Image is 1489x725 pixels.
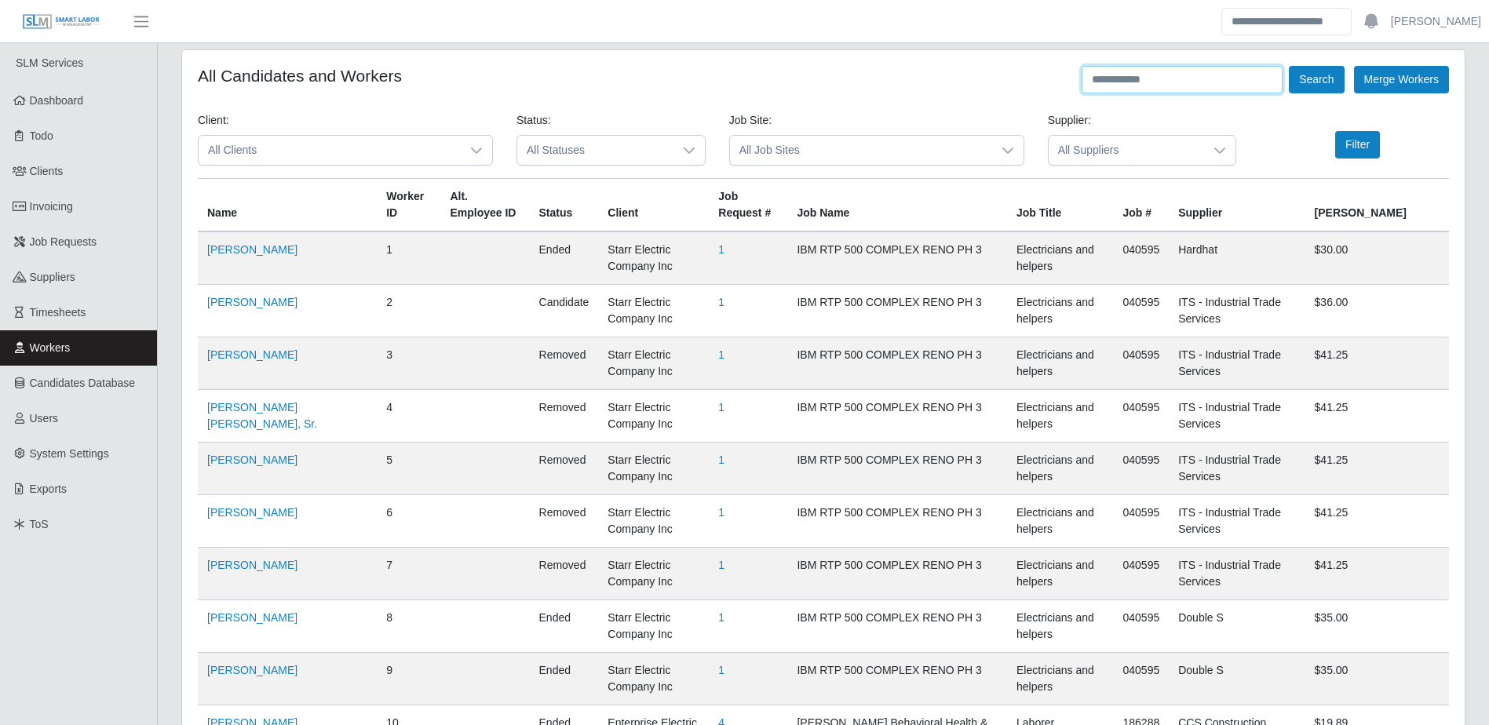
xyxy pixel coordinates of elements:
[729,112,772,129] label: Job Site:
[30,377,136,389] span: Candidates Database
[1007,600,1113,653] td: Electricians and helpers
[1305,443,1449,495] td: $41.25
[1114,653,1170,705] td: 040595
[718,243,724,256] a: 1
[207,348,297,361] a: [PERSON_NAME]
[1169,337,1305,390] td: ITS - Industrial Trade Services
[1048,112,1091,129] label: Supplier:
[1305,179,1449,232] th: [PERSON_NAME]
[377,443,440,495] td: 5
[1007,179,1113,232] th: Job Title
[1305,495,1449,548] td: $41.25
[787,285,1007,337] td: IBM RTP 500 COMPLEX RENO PH 3
[530,548,599,600] td: removed
[1221,8,1352,35] input: Search
[207,296,297,308] a: [PERSON_NAME]
[1007,337,1113,390] td: Electricians and helpers
[530,231,599,285] td: ended
[30,518,49,530] span: ToS
[30,483,67,495] span: Exports
[530,443,599,495] td: removed
[787,495,1007,548] td: IBM RTP 500 COMPLEX RENO PH 3
[377,600,440,653] td: 8
[1169,548,1305,600] td: ITS - Industrial Trade Services
[787,337,1007,390] td: IBM RTP 500 COMPLEX RENO PH 3
[377,653,440,705] td: 9
[30,341,71,354] span: Workers
[22,13,100,31] img: SLM Logo
[207,559,297,571] a: [PERSON_NAME]
[787,548,1007,600] td: IBM RTP 500 COMPLEX RENO PH 3
[207,401,317,430] a: [PERSON_NAME] [PERSON_NAME], Sr.
[1114,390,1170,443] td: 040595
[598,548,709,600] td: Starr Electric Company Inc
[207,506,297,519] a: [PERSON_NAME]
[1007,231,1113,285] td: Electricians and helpers
[207,664,297,676] a: [PERSON_NAME]
[787,390,1007,443] td: IBM RTP 500 COMPLEX RENO PH 3
[718,506,724,519] a: 1
[198,112,229,129] label: Client:
[1114,285,1170,337] td: 040595
[1169,495,1305,548] td: ITS - Industrial Trade Services
[1007,390,1113,443] td: Electricians and helpers
[1007,495,1113,548] td: Electricians and helpers
[718,611,724,624] a: 1
[30,165,64,177] span: Clients
[1305,653,1449,705] td: $35.00
[530,285,599,337] td: candidate
[377,548,440,600] td: 7
[598,443,709,495] td: Starr Electric Company Inc
[30,129,53,142] span: Todo
[198,179,377,232] th: Name
[377,495,440,548] td: 6
[1354,66,1449,93] button: Merge Workers
[1169,443,1305,495] td: ITS - Industrial Trade Services
[1305,548,1449,600] td: $41.25
[1114,548,1170,600] td: 040595
[530,337,599,390] td: removed
[1169,390,1305,443] td: ITS - Industrial Trade Services
[207,243,297,256] a: [PERSON_NAME]
[30,447,109,460] span: System Settings
[787,600,1007,653] td: IBM RTP 500 COMPLEX RENO PH 3
[787,443,1007,495] td: IBM RTP 500 COMPLEX RENO PH 3
[377,285,440,337] td: 2
[598,285,709,337] td: Starr Electric Company Inc
[199,136,461,165] span: All Clients
[30,412,59,424] span: Users
[1114,495,1170,548] td: 040595
[1289,66,1344,93] button: Search
[30,94,84,107] span: Dashboard
[709,179,787,232] th: Job Request #
[530,495,599,548] td: removed
[1007,285,1113,337] td: Electricians and helpers
[1305,285,1449,337] td: $36.00
[1007,443,1113,495] td: Electricians and helpers
[377,231,440,285] td: 1
[30,271,75,283] span: Suppliers
[787,231,1007,285] td: IBM RTP 500 COMPLEX RENO PH 3
[530,390,599,443] td: removed
[530,179,599,232] th: Status
[1114,231,1170,285] td: 040595
[30,235,97,248] span: Job Requests
[787,179,1007,232] th: Job Name
[598,337,709,390] td: Starr Electric Company Inc
[718,559,724,571] a: 1
[598,231,709,285] td: Starr Electric Company Inc
[377,179,440,232] th: Worker ID
[377,337,440,390] td: 3
[30,200,73,213] span: Invoicing
[377,390,440,443] td: 4
[1335,131,1380,158] button: Filter
[16,56,83,69] span: SLM Services
[1114,337,1170,390] td: 040595
[207,454,297,466] a: [PERSON_NAME]
[1169,600,1305,653] td: Double S
[718,348,724,361] a: 1
[1114,443,1170,495] td: 040595
[530,600,599,653] td: ended
[598,179,709,232] th: Client
[598,495,709,548] td: Starr Electric Company Inc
